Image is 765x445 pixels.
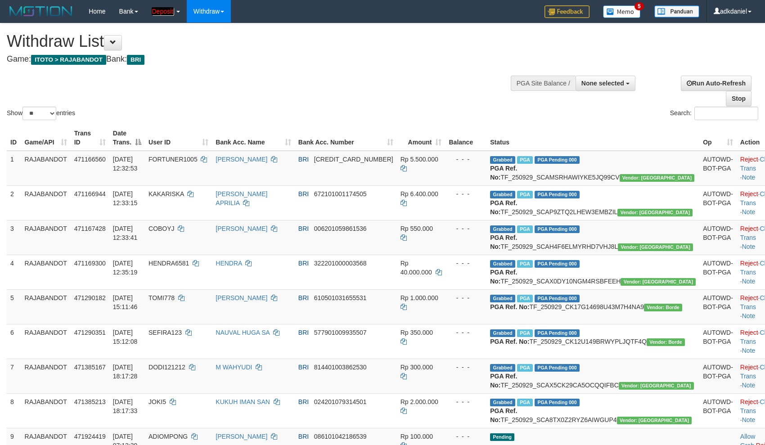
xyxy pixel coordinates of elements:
[449,293,483,302] div: - - -
[7,107,75,120] label: Show entries
[490,225,515,233] span: Grabbed
[617,417,692,424] span: Vendor URL: https://secure10.1velocity.biz
[298,329,309,336] span: BRI
[535,156,580,164] span: PGA Pending
[490,338,529,345] b: PGA Ref. No:
[113,225,138,241] span: [DATE] 12:33:41
[490,199,517,216] b: PGA Ref. No:
[740,294,758,301] a: Reject
[740,329,758,336] a: Reject
[740,260,758,267] a: Reject
[216,398,270,405] a: KUKUH IMAN SAN
[7,393,21,428] td: 8
[742,208,756,216] a: Note
[618,243,693,251] span: Vendor URL: https://secure10.1velocity.biz
[490,234,517,250] b: PGA Ref. No:
[400,190,438,198] span: Rp 6.400.000
[298,260,309,267] span: BRI
[314,190,367,198] span: Copy 672101001174505 to clipboard
[699,125,737,151] th: Op: activate to sort column ascending
[216,433,267,440] a: [PERSON_NAME]
[113,294,138,310] span: [DATE] 15:11:46
[298,364,309,371] span: BRI
[7,55,501,64] h4: Game: Bank:
[699,151,737,186] td: AUTOWD-BOT-PGA
[742,382,756,389] a: Note
[7,151,21,186] td: 1
[21,359,71,393] td: RAJABANDOT
[726,91,751,106] a: Stop
[699,220,737,255] td: AUTOWD-BOT-PGA
[7,359,21,393] td: 7
[486,125,699,151] th: Status
[699,289,737,324] td: AUTOWD-BOT-PGA
[298,190,309,198] span: BRI
[400,260,432,276] span: Rp 40.000.000
[7,255,21,289] td: 4
[74,398,106,405] span: 471385213
[699,393,737,428] td: AUTOWD-BOT-PGA
[148,294,175,301] span: TOMI778
[740,398,758,405] a: Reject
[644,304,682,311] span: Vendor URL: https://checkout1.1velocity.biz
[535,295,580,302] span: PGA Pending
[113,364,138,380] span: [DATE] 18:17:28
[517,295,533,302] span: Marked by adkaldo
[699,359,737,393] td: AUTOWD-BOT-PGA
[490,269,517,285] b: PGA Ref. No:
[511,76,576,91] div: PGA Site Balance /
[314,260,367,267] span: Copy 322201000003568 to clipboard
[517,191,533,198] span: Marked by adkaldo
[603,5,641,18] img: Button%20Memo.svg
[486,255,699,289] td: TF_250929_SCAX0DY10NGM4RSBFEEH
[298,225,309,232] span: BRI
[634,2,644,10] span: 5
[400,225,433,232] span: Rp 550.000
[295,125,397,151] th: Bank Acc. Number: activate to sort column ascending
[21,125,71,151] th: Game/API: activate to sort column ascending
[490,165,517,181] b: PGA Ref. No:
[449,259,483,268] div: - - -
[113,260,138,276] span: [DATE] 12:35:19
[517,260,533,268] span: Marked by adkdiomedi
[22,107,56,120] select: Showentries
[148,260,189,267] span: HENDRA6581
[400,156,438,163] span: Rp 5.500.000
[314,433,367,440] span: Copy 086101042186539 to clipboard
[216,225,267,232] a: [PERSON_NAME]
[681,76,751,91] a: Run Auto-Refresh
[742,312,756,319] a: Note
[490,373,517,389] b: PGA Ref. No:
[535,225,580,233] span: PGA Pending
[298,433,309,440] span: BRI
[740,364,758,371] a: Reject
[619,382,694,390] span: Vendor URL: https://secure10.1velocity.biz
[449,363,483,372] div: - - -
[216,156,267,163] a: [PERSON_NAME]
[148,433,188,440] span: ADIOMPONG
[7,289,21,324] td: 5
[216,190,267,207] a: [PERSON_NAME] APRILIA
[517,399,533,406] span: Marked by adkaldo
[74,260,106,267] span: 471169300
[742,347,756,354] a: Note
[445,125,486,151] th: Balance
[397,125,445,151] th: Amount: activate to sort column ascending
[486,393,699,428] td: TF_250929_SCA8TX0Z2RYZ6AIWGUP4
[74,190,106,198] span: 471166944
[486,289,699,324] td: TF_250929_CK17G14698U43M7H4NA9
[298,398,309,405] span: BRI
[654,5,699,18] img: panduan.png
[113,190,138,207] span: [DATE] 12:33:15
[113,398,138,414] span: [DATE] 18:17:33
[314,364,367,371] span: Copy 814401003862530 to clipboard
[742,416,756,423] a: Note
[400,364,433,371] span: Rp 300.000
[490,329,515,337] span: Grabbed
[490,433,514,441] span: Pending
[486,220,699,255] td: TF_250929_SCAH4F6ELMYRHD7VHJ8L
[216,260,242,267] a: HENDRA
[617,209,693,216] span: Vendor URL: https://secure10.1velocity.biz
[740,225,758,232] a: Reject
[517,225,533,233] span: Marked by adkaldo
